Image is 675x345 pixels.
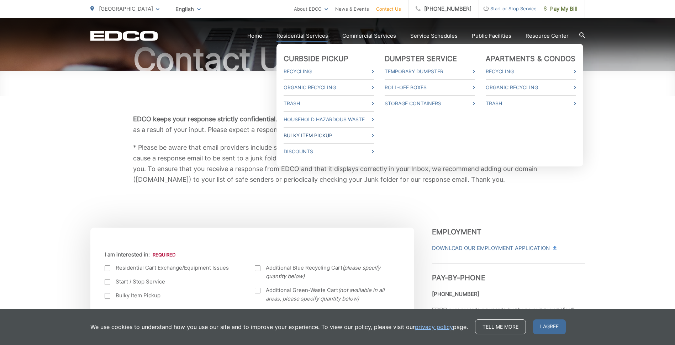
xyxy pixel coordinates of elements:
[432,263,585,282] h3: Pay-by-Phone
[266,286,391,303] span: Additional Green-Waste Cart
[486,99,576,108] a: Trash
[284,54,349,63] a: Curbside Pickup
[90,31,158,41] a: EDCD logo. Return to the homepage.
[432,228,585,236] h3: Employment
[432,244,556,253] a: Download Our Employment Application
[385,83,475,92] a: Roll-Off Boxes
[247,32,262,40] a: Home
[266,264,391,281] span: Additional Blue Recycling Cart
[432,291,479,297] strong: [PHONE_NUMBER]
[90,42,585,78] h1: Contact Us
[294,5,328,13] a: About EDCO
[526,32,569,40] a: Resource Center
[385,99,475,108] a: Storage Containers
[475,319,526,334] a: Tell me more
[432,306,585,340] p: EDCO now accepts payments by phone using your Visa®, MasterCard® or Electronic Check, 24 hours a ...
[385,54,457,63] a: Dumpster Service
[284,67,374,76] a: Recycling
[486,83,576,92] a: Organic Recycling
[99,5,153,12] span: [GEOGRAPHIC_DATA]
[342,32,396,40] a: Commercial Services
[105,264,241,272] label: Residential Cart Exchange/Equipment Issues
[284,147,374,156] a: Discounts
[105,251,175,258] label: I am interested in:
[284,99,374,108] a: Trash
[133,115,277,123] b: EDCO keeps your response strictly confidential.
[335,5,369,13] a: News & Events
[410,32,458,40] a: Service Schedules
[284,115,374,124] a: Household Hazardous Waste
[105,291,241,300] label: Bulky Item Pickup
[486,54,576,63] a: Apartments & Condos
[284,131,374,140] a: Bulky Item Pickup
[415,323,453,331] a: privacy policy
[533,319,566,334] span: I agree
[133,142,542,185] p: * Please be aware that email providers include spam blockers that can affect the delivery and dis...
[90,323,468,331] p: We use cookies to understand how you use our site and to improve your experience. To view our pol...
[486,67,576,76] a: Recycling
[376,5,401,13] a: Contact Us
[472,32,511,40] a: Public Facilities
[170,3,206,15] span: English
[284,83,374,92] a: Organic Recycling
[105,277,241,286] label: Start / Stop Service
[276,32,328,40] a: Residential Services
[385,67,475,76] a: Temporary Dumpster
[544,5,578,13] span: Pay My Bill
[133,114,542,135] p: We do not provide it to any outside source. You will not receive any unsolicited e-mail as a resu...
